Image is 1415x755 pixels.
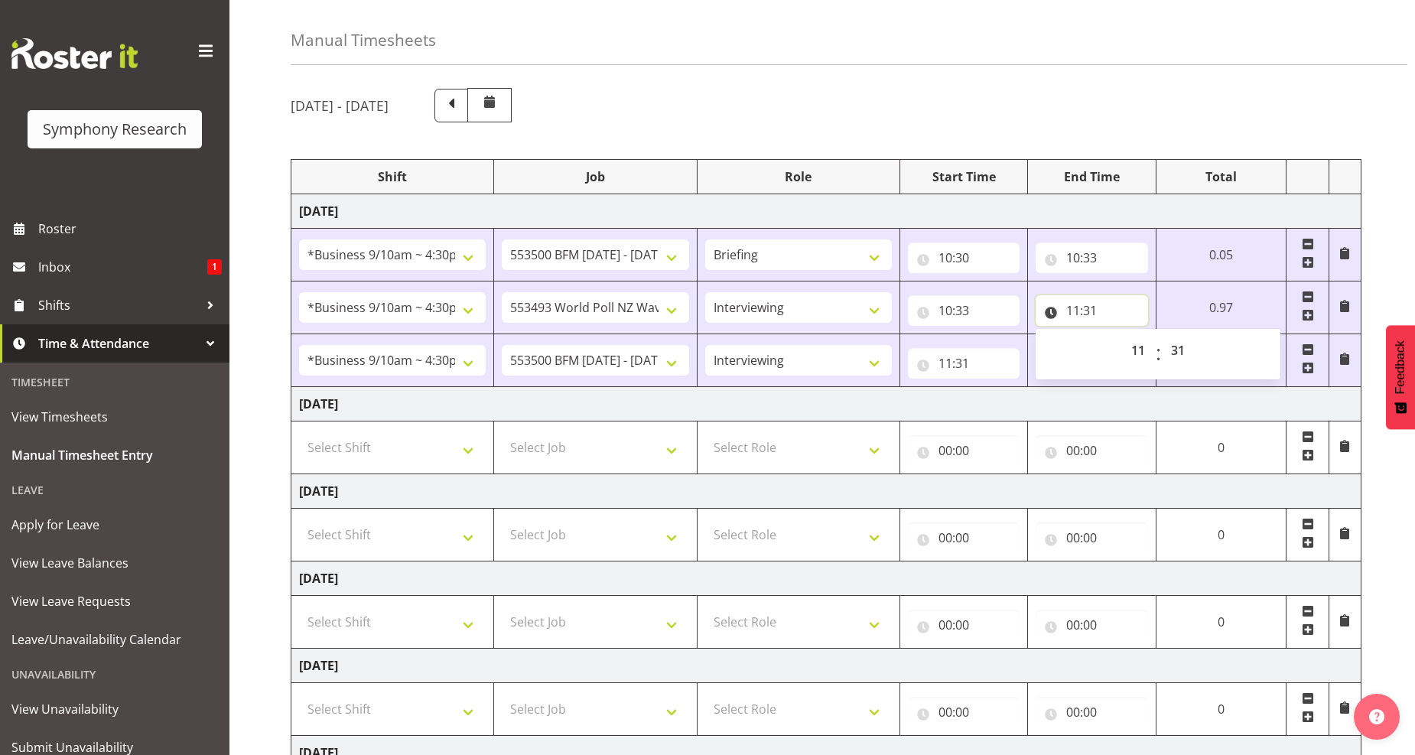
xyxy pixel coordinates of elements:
[1394,340,1407,394] span: Feedback
[1036,522,1148,553] input: Click to select...
[1386,325,1415,429] button: Feedback - Show survey
[291,31,436,49] h4: Manual Timesheets
[38,294,199,317] span: Shifts
[4,506,226,544] a: Apply for Leave
[11,552,218,574] span: View Leave Balances
[291,561,1361,596] td: [DATE]
[1156,281,1287,334] td: 0.97
[291,97,389,114] h5: [DATE] - [DATE]
[4,690,226,728] a: View Unavailability
[4,398,226,436] a: View Timesheets
[502,168,688,186] div: Job
[4,474,226,506] div: Leave
[705,168,892,186] div: Role
[11,698,218,721] span: View Unavailability
[1036,435,1148,466] input: Click to select...
[1156,229,1287,281] td: 0.05
[1156,596,1287,649] td: 0
[908,168,1020,186] div: Start Time
[908,348,1020,379] input: Click to select...
[38,217,222,240] span: Roster
[908,242,1020,273] input: Click to select...
[11,444,218,467] span: Manual Timesheet Entry
[1156,683,1287,736] td: 0
[291,474,1361,509] td: [DATE]
[38,255,207,278] span: Inbox
[908,610,1020,640] input: Click to select...
[11,405,218,428] span: View Timesheets
[291,387,1361,421] td: [DATE]
[1036,242,1148,273] input: Click to select...
[1036,697,1148,727] input: Click to select...
[291,649,1361,683] td: [DATE]
[4,544,226,582] a: View Leave Balances
[908,295,1020,326] input: Click to select...
[207,259,222,275] span: 1
[4,436,226,474] a: Manual Timesheet Entry
[11,513,218,536] span: Apply for Leave
[1156,509,1287,561] td: 0
[1036,168,1148,186] div: End Time
[1036,295,1148,326] input: Click to select...
[1156,335,1161,373] span: :
[11,38,138,69] img: Rosterit website logo
[11,590,218,613] span: View Leave Requests
[291,194,1361,229] td: [DATE]
[1369,709,1384,724] img: help-xxl-2.png
[4,366,226,398] div: Timesheet
[908,697,1020,727] input: Click to select...
[1036,610,1148,640] input: Click to select...
[11,628,218,651] span: Leave/Unavailability Calendar
[4,659,226,690] div: Unavailability
[4,582,226,620] a: View Leave Requests
[908,522,1020,553] input: Click to select...
[4,620,226,659] a: Leave/Unavailability Calendar
[908,435,1020,466] input: Click to select...
[43,118,187,141] div: Symphony Research
[1156,421,1287,474] td: 0
[1164,168,1278,186] div: Total
[299,168,486,186] div: Shift
[38,332,199,355] span: Time & Attendance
